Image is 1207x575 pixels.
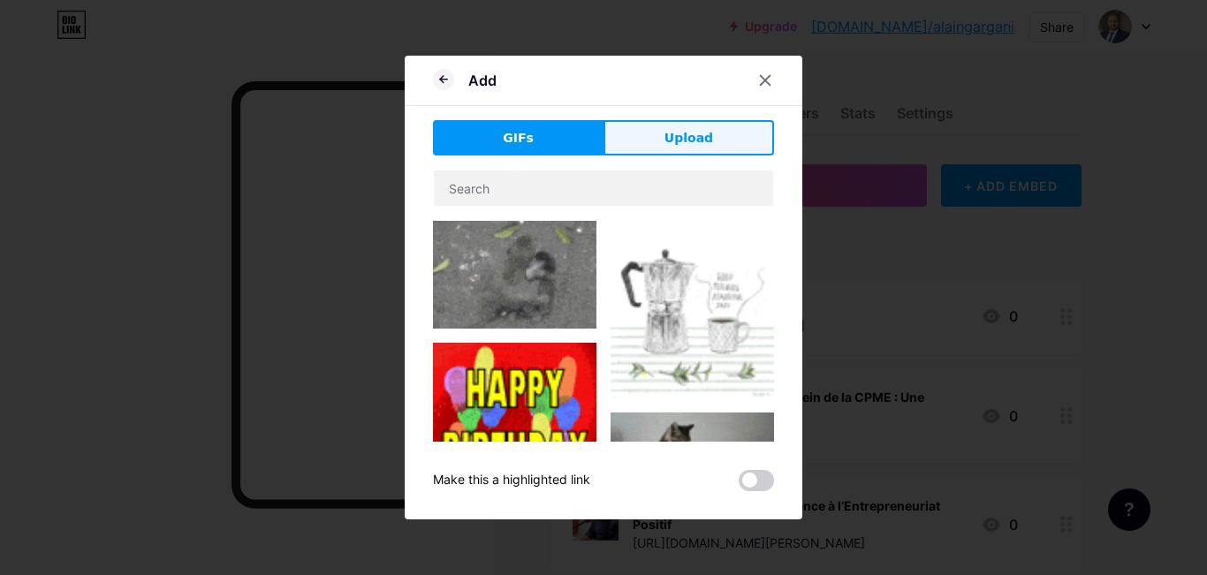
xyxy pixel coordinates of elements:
[603,120,774,155] button: Upload
[664,129,713,148] span: Upload
[503,129,534,148] span: GIFs
[468,70,497,91] div: Add
[433,343,596,506] img: Gihpy
[434,170,773,206] input: Search
[433,120,603,155] button: GIFs
[611,412,774,537] img: Gihpy
[433,221,596,329] img: Gihpy
[433,470,590,491] div: Make this a highlighted link
[611,221,774,398] img: Gihpy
